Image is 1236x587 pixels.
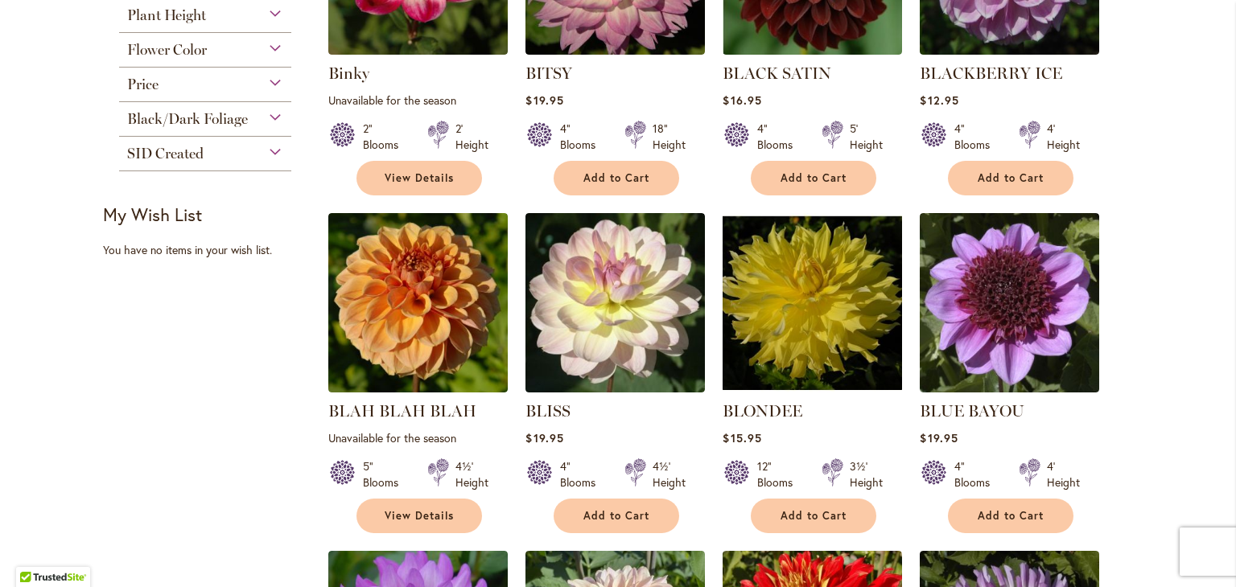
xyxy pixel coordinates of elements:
div: 4" Blooms [954,458,999,491]
a: BLISS [525,380,705,396]
div: 5" Blooms [363,458,408,491]
a: BLUE BAYOU [920,401,1024,421]
div: 4' Height [1047,121,1080,153]
span: SID Created [127,145,204,162]
button: Add to Cart [751,161,876,195]
button: Add to Cart [751,499,876,533]
img: Blah Blah Blah [328,213,508,392]
a: BLACKBERRY ICE [920,64,1062,83]
span: Add to Cart [583,171,649,185]
div: 4" Blooms [757,121,802,153]
iframe: Launch Accessibility Center [12,530,57,575]
img: Blondee [723,213,902,392]
a: BLAH BLAH BLAH [328,401,476,421]
span: Price [127,76,159,93]
span: Add to Cart [781,509,847,523]
button: Add to Cart [554,161,679,195]
a: Binky [328,64,369,83]
a: Binky [328,43,508,58]
span: Add to Cart [781,171,847,185]
div: 4" Blooms [560,458,605,491]
span: Plant Height [127,6,206,24]
strong: My Wish List [103,203,202,226]
span: Add to Cart [583,509,649,523]
button: Add to Cart [554,499,679,533]
a: BLACKBERRY ICE [920,43,1099,58]
div: 4½' Height [455,458,488,491]
span: Add to Cart [978,509,1044,523]
a: BLUE BAYOU [920,380,1099,396]
div: 18" Height [653,121,686,153]
div: 4' Height [1047,458,1080,491]
a: BITSY [525,64,572,83]
div: 4½' Height [653,458,686,491]
a: BLACK SATIN [723,43,902,58]
div: 4" Blooms [560,121,605,153]
a: BITSY [525,43,705,58]
div: 2" Blooms [363,121,408,153]
button: Add to Cart [948,499,1073,533]
span: $15.95 [723,430,761,445]
a: Blondee [723,380,902,396]
span: $19.95 [920,430,958,445]
img: BLUE BAYOU [920,213,1099,392]
span: $16.95 [723,92,761,108]
span: Black/Dark Foliage [127,110,248,128]
p: Unavailable for the season [328,430,508,445]
a: Blah Blah Blah [328,380,508,396]
div: 2' Height [455,121,488,153]
span: View Details [385,171,454,185]
span: $19.95 [525,430,563,445]
a: BLACK SATIN [723,64,831,83]
p: Unavailable for the season [328,92,508,108]
div: 12" Blooms [757,458,802,491]
span: View Details [385,509,454,523]
div: You have no items in your wish list. [103,242,318,258]
span: Flower Color [127,41,207,59]
span: $19.95 [525,92,563,108]
div: 5' Height [850,121,883,153]
a: View Details [356,161,482,195]
span: $12.95 [920,92,958,108]
span: Add to Cart [978,171,1044,185]
div: 4" Blooms [954,121,999,153]
div: 3½' Height [850,458,883,491]
a: BLISS [525,401,571,421]
img: BLISS [525,213,705,392]
a: BLONDEE [723,401,802,421]
a: View Details [356,499,482,533]
button: Add to Cart [948,161,1073,195]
